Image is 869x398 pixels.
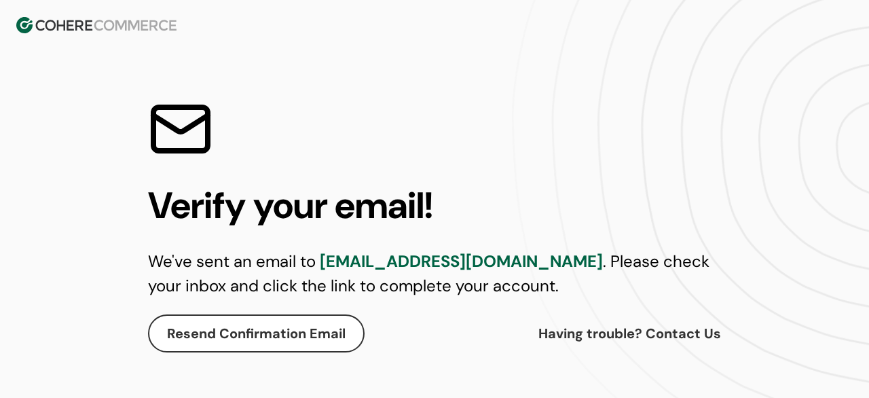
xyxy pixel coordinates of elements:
[148,314,365,352] button: Resend Confirmation Email
[148,178,721,233] p: Verify your email!
[320,251,603,272] span: [EMAIL_ADDRESS][DOMAIN_NAME]
[538,323,721,344] a: Having trouble? Contact Us
[148,249,721,298] p: We've sent an email to . Please check your inbox and click the link to complete your account.
[167,323,346,344] span: Resend Confirmation Email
